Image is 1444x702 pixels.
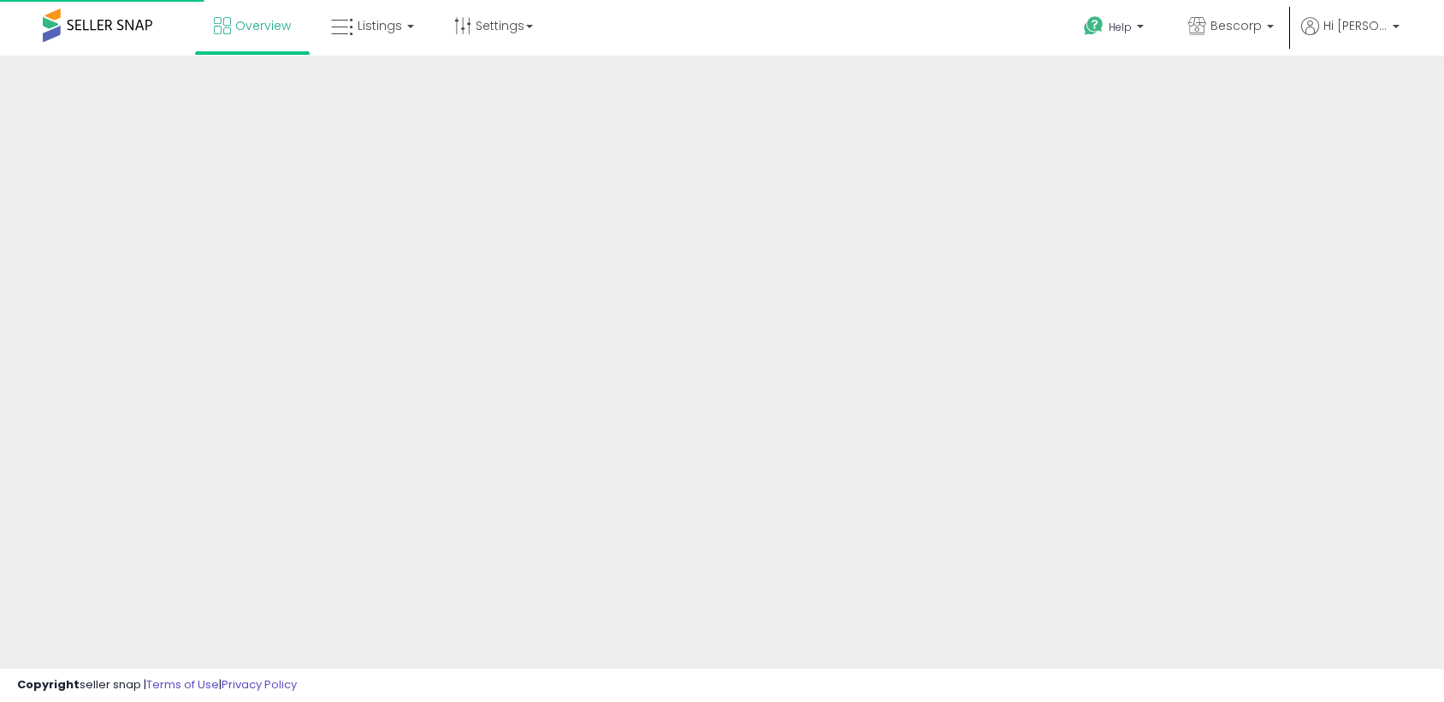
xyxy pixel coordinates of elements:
[17,677,297,693] div: seller snap | |
[1109,20,1132,34] span: Help
[1323,17,1388,34] span: Hi [PERSON_NAME]
[1301,17,1400,56] a: Hi [PERSON_NAME]
[358,17,402,34] span: Listings
[222,676,297,693] a: Privacy Policy
[17,676,80,693] strong: Copyright
[1210,17,1262,34] span: Bescorp
[235,17,291,34] span: Overview
[1070,3,1161,56] a: Help
[146,676,219,693] a: Terms of Use
[1083,15,1104,37] i: Get Help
